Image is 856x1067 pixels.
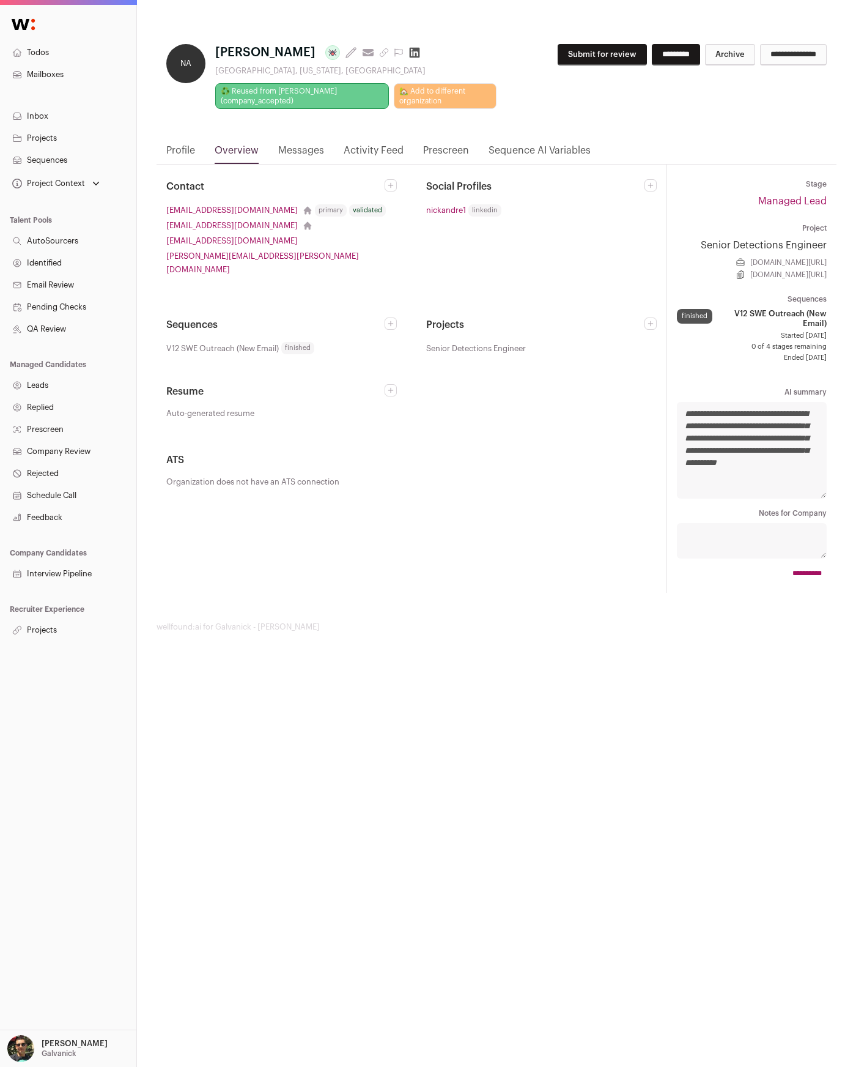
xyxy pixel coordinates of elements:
[489,143,591,164] a: Sequence AI Variables
[758,196,827,206] a: Managed Lead
[426,342,526,355] span: Senior Detections Engineer
[215,143,259,164] a: Overview
[42,1039,108,1049] p: [PERSON_NAME]
[717,309,827,329] span: V12 SWE Outreach (New Email)
[677,331,827,341] span: Started [DATE]
[750,258,827,267] a: [DOMAIN_NAME][URL]
[677,309,712,324] div: finished
[166,179,385,194] h2: Contact
[677,294,827,304] dt: Sequences
[677,179,827,189] dt: Stage
[426,179,644,194] h2: Social Profiles
[423,143,469,164] a: Prescreen
[677,223,827,233] dt: Project
[166,219,298,232] a: [EMAIL_ADDRESS][DOMAIN_NAME]
[166,477,657,487] p: Organization does not have an ATS connection
[10,175,102,192] button: Open dropdown
[468,204,501,217] span: linkedin
[394,83,497,109] a: 🏡 Add to different organization
[426,318,644,332] h2: Projects
[278,143,324,164] a: Messages
[166,143,195,164] a: Profile
[157,622,836,632] footer: wellfound:ai for Galvanick - [PERSON_NAME]
[750,270,827,280] a: [DOMAIN_NAME][URL]
[426,204,466,217] a: nickandre1
[5,12,42,37] img: Wellfound
[42,1049,76,1058] p: Galvanick
[166,44,205,83] div: NA
[215,44,315,61] span: [PERSON_NAME]
[166,318,385,332] h2: Sequences
[10,179,85,188] div: Project Context
[344,143,404,164] a: Activity Feed
[166,453,657,467] h2: ATS
[5,1035,110,1062] button: Open dropdown
[281,342,314,354] span: finished
[215,66,496,76] div: [GEOGRAPHIC_DATA], [US_STATE], [GEOGRAPHIC_DATA]
[166,250,397,275] a: [PERSON_NAME][EMAIL_ADDRESS][PERSON_NAME][DOMAIN_NAME]
[315,204,347,217] div: primary
[215,83,389,109] a: ♻️ Reused from [PERSON_NAME] (company_accepted)
[558,44,647,65] button: Submit for review
[677,508,827,518] dt: Notes for Company
[166,384,385,399] h2: Resume
[705,44,755,65] button: Archive
[166,342,279,355] span: V12 SWE Outreach (New Email)
[677,342,827,352] span: 0 of 4 stages remaining
[166,234,298,247] a: [EMAIL_ADDRESS][DOMAIN_NAME]
[677,353,827,363] span: Ended [DATE]
[166,204,298,217] a: [EMAIL_ADDRESS][DOMAIN_NAME]
[677,387,827,397] dt: AI summary
[7,1035,34,1062] img: 8429747-medium_jpg
[677,238,827,253] a: Senior Detections Engineer
[166,409,397,418] a: Auto-generated resume
[349,204,386,217] div: validated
